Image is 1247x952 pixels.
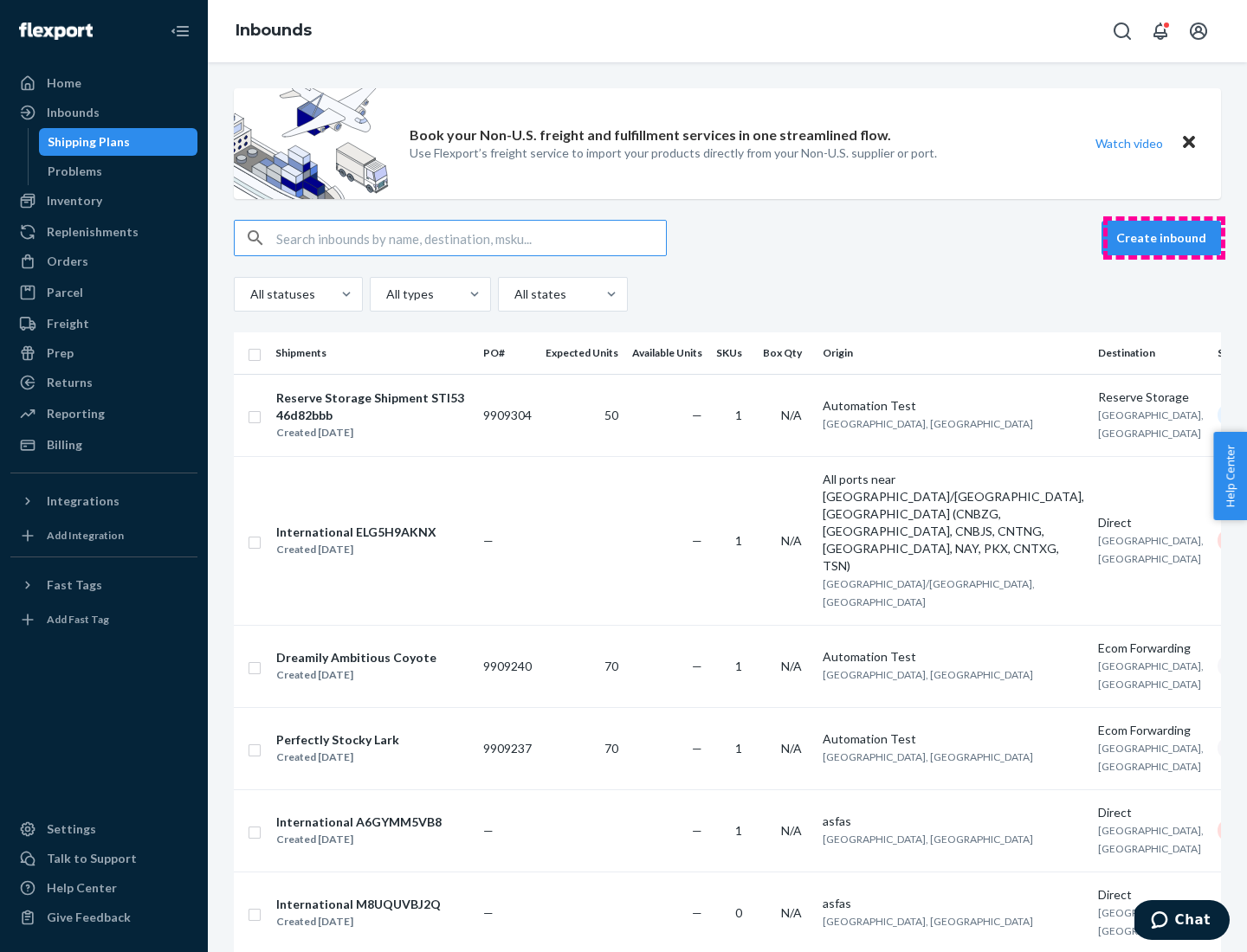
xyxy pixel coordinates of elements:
[476,374,539,456] td: 9909304
[10,279,197,306] a: Parcel
[10,310,197,338] a: Freight
[1098,722,1204,739] div: Ecom Forwarding
[1098,742,1204,773] span: [GEOGRAPHIC_DATA], [GEOGRAPHIC_DATA]
[276,831,442,848] div: Created [DATE]
[823,668,1033,681] span: [GEOGRAPHIC_DATA], [GEOGRAPHIC_DATA]
[735,823,742,838] span: 1
[823,750,1033,763] span: [GEOGRAPHIC_DATA], [GEOGRAPHIC_DATA]
[10,99,197,126] a: Inbounds
[781,408,802,422] span: N/A
[47,612,109,627] div: Add Fast Tag
[823,648,1084,666] div: Automation Test
[735,408,742,422] span: 1
[735,659,742,673] span: 1
[47,405,105,422] div: Reporting
[47,223,139,241] div: Replenishments
[10,248,197,275] a: Orders
[10,571,197,599] button: Fast Tags
[1178,131,1200,156] button: Close
[10,606,197,634] a: Add Fast Tag
[236,21,312,40] a: Inbounds
[276,666,436,684] div: Created [DATE]
[604,408,618,422] span: 50
[1098,886,1204,904] div: Direct
[1098,906,1204,937] span: [GEOGRAPHIC_DATA], [GEOGRAPHIC_DATA]
[276,524,436,541] div: International ELG5H9AKNX
[1105,14,1140,48] button: Open Search Box
[276,749,399,766] div: Created [DATE]
[1098,824,1204,855] span: [GEOGRAPHIC_DATA], [GEOGRAPHIC_DATA]
[692,659,702,673] span: —
[781,905,802,920] span: N/A
[10,187,197,215] a: Inventory
[47,909,131,926] div: Give Feedback
[47,436,82,453] div: Billing
[39,128,198,156] a: Shipping Plans
[10,339,197,367] a: Prep
[1181,14,1216,48] button: Open account menu
[47,192,102,209] div: Inventory
[276,389,468,424] div: Reserve Storage Shipment STI5346d82bbb
[735,533,742,548] span: 1
[692,823,702,838] span: —
[483,905,494,920] span: —
[1098,804,1204,821] div: Direct
[47,850,137,867] div: Talk to Support
[539,332,625,374] th: Expected Units
[823,730,1084,748] div: Automation Test
[781,533,802,548] span: N/A
[276,896,441,913] div: International M8UQUVBJ2Q
[10,218,197,246] a: Replenishments
[276,541,436,558] div: Created [DATE]
[384,286,386,303] input: All types
[823,471,1084,575] div: All ports near [GEOGRAPHIC_DATA]/[GEOGRAPHIC_DATA], [GEOGRAPHIC_DATA] (CNBZG, [GEOGRAPHIC_DATA], ...
[47,374,93,391] div: Returns
[10,69,197,97] a: Home
[1098,389,1204,406] div: Reserve Storage
[604,741,618,756] span: 70
[276,424,468,441] div: Created [DATE]
[1084,131,1174,156] button: Watch video
[823,397,1084,415] div: Automation Test
[1134,900,1230,943] iframe: Opens a widget where you can chat to one of our agents
[10,369,197,396] a: Returns
[276,649,436,666] div: Dreamily Ambitious Coyote
[1098,514,1204,531] div: Direct
[781,741,802,756] span: N/A
[823,833,1033,846] span: [GEOGRAPHIC_DATA], [GEOGRAPHIC_DATA]
[48,163,102,180] div: Problems
[1098,640,1204,657] div: Ecom Forwarding
[47,820,96,838] div: Settings
[692,905,702,920] span: —
[625,332,709,374] th: Available Units
[823,813,1084,830] div: asfas
[276,913,441,930] div: Created [DATE]
[163,14,197,48] button: Close Navigation
[1098,534,1204,565] span: [GEOGRAPHIC_DATA], [GEOGRAPHIC_DATA]
[276,731,399,749] div: Perfectly Stocky Lark
[19,23,93,40] img: Flexport logo
[692,533,702,548] span: —
[47,104,100,121] div: Inbounds
[483,533,494,548] span: —
[10,874,197,902] a: Help Center
[476,707,539,789] td: 9909237
[39,158,198,185] a: Problems
[47,528,124,543] div: Add Integration
[823,915,1033,928] span: [GEOGRAPHIC_DATA], [GEOGRAPHIC_DATA]
[10,487,197,515] button: Integrations
[276,221,666,255] input: Search inbounds by name, destination, msku...
[249,286,250,303] input: All statuses
[604,659,618,673] span: 70
[735,741,742,756] span: 1
[10,904,197,931] button: Give Feedback
[47,492,120,510] div: Integrations
[276,814,442,831] div: International A6GYMM5VB8
[1143,14,1178,48] button: Open notifications
[48,133,130,151] div: Shipping Plans
[1213,432,1247,520] button: Help Center
[47,284,83,301] div: Parcel
[1098,659,1204,691] span: [GEOGRAPHIC_DATA], [GEOGRAPHIC_DATA]
[1091,332,1211,374] th: Destination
